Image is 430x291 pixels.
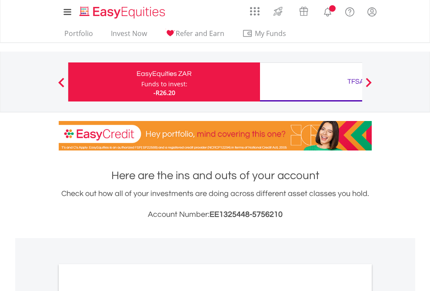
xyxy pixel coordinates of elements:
img: thrive-v2.svg [271,4,285,18]
span: My Funds [242,28,299,39]
div: Check out how all of your investments are doing across different asset classes you hold. [59,188,372,221]
a: Home page [76,2,169,20]
a: Refer and Earn [161,29,228,43]
img: EasyEquities_Logo.png [78,5,169,20]
a: Invest Now [107,29,150,43]
img: EasyCredit Promotion Banner [59,121,372,150]
h1: Here are the ins and outs of your account [59,168,372,183]
a: FAQ's and Support [339,2,361,20]
a: Vouchers [291,2,317,18]
button: Next [360,82,377,91]
img: vouchers-v2.svg [297,4,311,18]
div: EasyEquities ZAR [73,68,255,80]
span: Refer and Earn [176,29,224,38]
span: EE1325448-5756210 [210,210,283,219]
img: grid-menu-icon.svg [250,7,260,16]
a: AppsGrid [244,2,265,16]
a: Notifications [317,2,339,20]
span: -R26.20 [153,88,175,97]
div: Funds to invest: [141,80,187,88]
button: Previous [53,82,70,91]
h3: Account Number: [59,209,372,221]
a: Portfolio [61,29,97,43]
a: My Profile [361,2,383,21]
